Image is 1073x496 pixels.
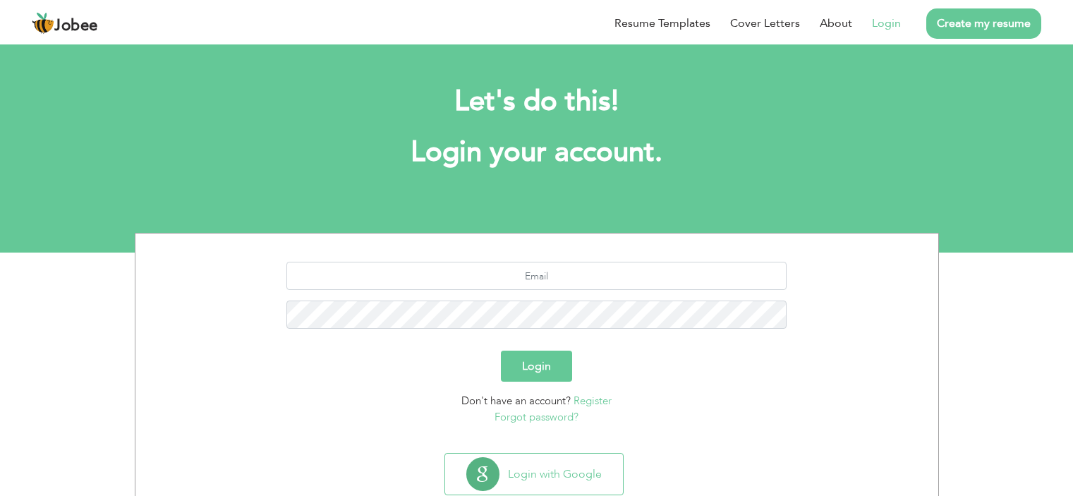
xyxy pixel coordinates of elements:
[501,351,572,382] button: Login
[54,18,98,34] span: Jobee
[286,262,787,290] input: Email
[820,15,852,32] a: About
[614,15,710,32] a: Resume Templates
[156,83,918,120] h2: Let's do this!
[730,15,800,32] a: Cover Letters
[445,454,623,495] button: Login with Google
[156,134,918,171] h1: Login your account.
[461,394,571,408] span: Don't have an account?
[926,8,1041,39] a: Create my resume
[32,12,98,35] a: Jobee
[32,12,54,35] img: jobee.io
[495,410,578,424] a: Forgot password?
[872,15,901,32] a: Login
[574,394,612,408] a: Register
